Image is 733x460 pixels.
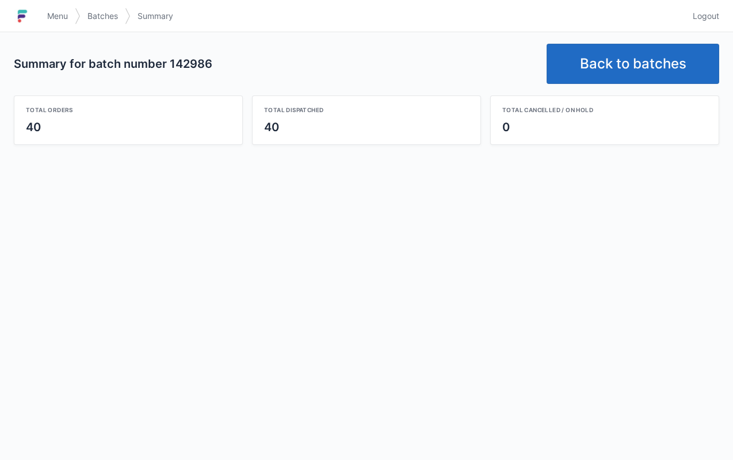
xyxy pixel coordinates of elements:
[264,105,469,114] div: Total dispatched
[502,119,707,135] div: 0
[547,44,719,84] a: Back to batches
[14,7,31,25] img: logo-small.jpg
[47,10,68,22] span: Menu
[26,119,231,135] div: 40
[125,2,131,30] img: svg>
[14,56,537,72] h2: Summary for batch number 142986
[138,10,173,22] span: Summary
[81,6,125,26] a: Batches
[26,105,231,114] div: Total orders
[693,10,719,22] span: Logout
[264,119,469,135] div: 40
[87,10,118,22] span: Batches
[40,6,75,26] a: Menu
[686,6,719,26] a: Logout
[131,6,180,26] a: Summary
[502,105,707,114] div: Total cancelled / on hold
[75,2,81,30] img: svg>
